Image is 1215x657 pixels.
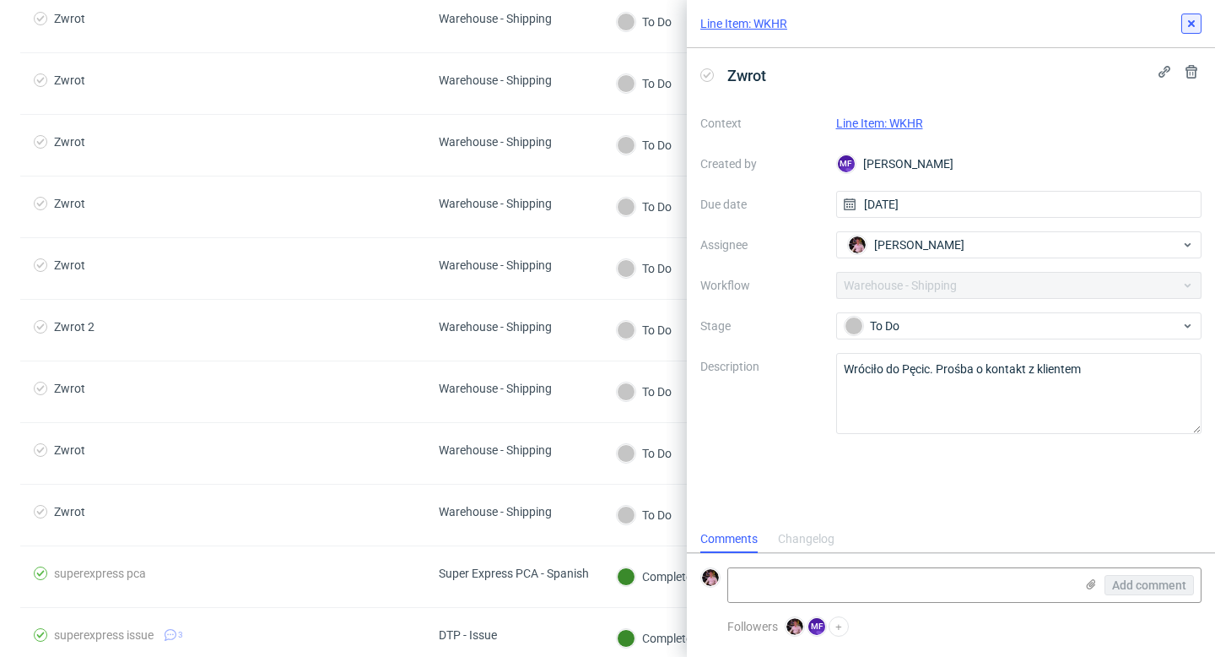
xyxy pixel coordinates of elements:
div: To Do [617,198,672,216]
div: Warehouse - Shipping [439,443,552,457]
div: Warehouse - Shipping [439,505,552,519]
div: Zwrot [54,73,85,87]
div: [PERSON_NAME] [836,150,1202,177]
label: Workflow [700,275,823,296]
img: Aleks Ziemkowski [702,569,719,586]
div: Changelog [778,526,834,553]
div: Warehouse - Shipping [439,73,552,87]
label: Assignee [700,235,823,255]
label: Stage [700,316,823,336]
div: To Do [617,13,672,31]
img: Aleks Ziemkowski [849,236,866,253]
div: Zwrot [54,382,85,395]
div: Warehouse - Shipping [439,12,552,25]
div: Completed [617,567,699,586]
div: Super Express PCA - Spanish [439,567,589,580]
label: Due date [700,194,823,214]
a: Line Item: WKHR [836,117,923,130]
div: superexpress pca [54,567,146,580]
div: Zwrot [54,135,85,149]
img: Aleks Ziemkowski [786,618,803,635]
div: Warehouse - Shipping [439,382,552,395]
div: Zwrot [54,12,85,25]
div: Zwrot [54,258,85,272]
div: Warehouse - Shipping [439,197,552,210]
label: Context [700,113,823,133]
div: Zwrot [54,505,85,519]
div: To Do [845,317,1180,335]
div: Warehouse - Shipping [439,320,552,334]
div: To Do [617,136,672,155]
label: Description [700,356,823,431]
div: Zwrot 2 [54,320,94,334]
figcaption: MF [838,155,855,172]
div: To Do [617,321,672,339]
span: Zwrot [721,62,773,90]
span: [PERSON_NAME] [874,236,964,253]
span: Followers [727,620,778,633]
div: To Do [617,444,672,463]
div: To Do [617,259,672,278]
a: Line Item: WKHR [700,15,787,32]
div: Zwrot [54,197,85,210]
div: To Do [617,383,672,401]
div: Warehouse - Shipping [439,258,552,272]
div: Warehouse - Shipping [439,135,552,149]
button: + [829,616,849,637]
div: To Do [617,506,672,524]
div: To Do [617,74,672,93]
div: Comments [700,526,758,553]
div: DTP - Issue [439,628,497,642]
span: 3 [178,628,183,642]
textarea: Wróciło do Pęcic. Prośba o kontakt z klientem [836,353,1202,434]
label: Created by [700,154,823,174]
figcaption: MF [808,618,825,635]
div: Completed [617,629,699,648]
div: Zwrot [54,443,85,457]
div: superexpress issue [54,628,154,642]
